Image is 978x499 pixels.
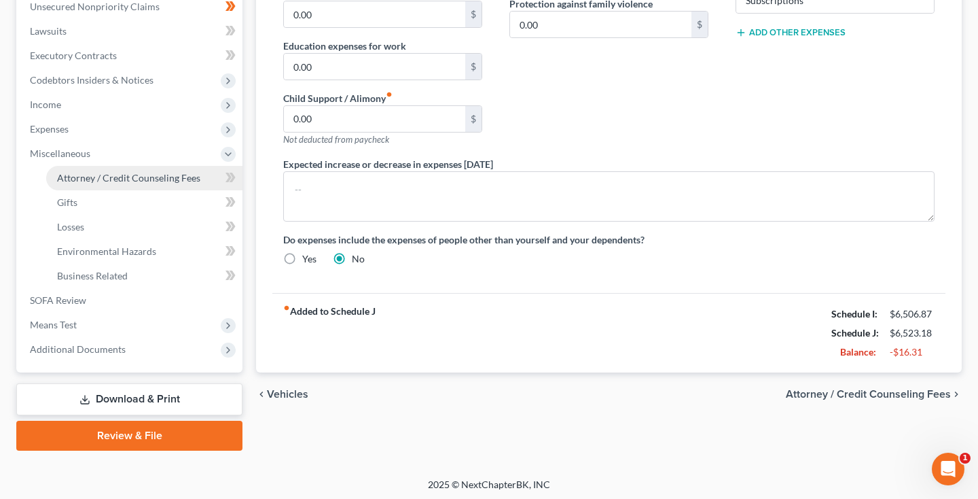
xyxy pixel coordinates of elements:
a: Environmental Hazards [46,239,242,264]
i: chevron_right [951,389,962,400]
strong: Balance: [840,346,876,358]
strong: Schedule I: [831,308,877,320]
input: -- [284,106,465,132]
label: Do expenses include the expenses of people other than yourself and your dependents? [283,233,935,247]
span: Lawsuits [30,25,67,37]
div: $6,506.87 [890,307,935,321]
a: Business Related [46,264,242,288]
span: Executory Contracts [30,50,117,61]
label: Yes [302,252,316,266]
div: -$16.31 [890,345,935,359]
span: Vehicles [267,389,308,400]
label: Child Support / Alimony [283,91,393,105]
span: SOFA Review [30,294,86,306]
iframe: Intercom live chat [932,453,964,485]
input: -- [284,1,465,27]
label: Education expenses for work [283,39,406,53]
input: -- [284,54,465,80]
input: -- [510,12,691,37]
a: SOFA Review [19,288,242,313]
a: Losses [46,215,242,239]
span: Gifts [57,196,77,208]
span: Codebtors Insiders & Notices [30,74,153,86]
div: $6,523.18 [890,326,935,340]
strong: Added to Schedule J [283,305,376,362]
i: fiber_manual_record [386,91,393,98]
div: $ [465,106,482,132]
span: Miscellaneous [30,148,90,159]
i: chevron_left [256,389,267,400]
span: Not deducted from paycheck [283,134,389,145]
div: $ [691,12,708,37]
div: $ [465,54,482,80]
i: fiber_manual_record [283,305,290,311]
span: Environmental Hazards [57,245,156,257]
span: Losses [57,221,84,233]
button: Add Other Expenses [736,27,846,38]
label: No [352,252,365,266]
span: Business Related [57,270,128,281]
a: Attorney / Credit Counseling Fees [46,166,242,190]
a: Executory Contracts [19,44,242,68]
a: Review & File [16,421,242,451]
a: Gifts [46,190,242,215]
a: Lawsuits [19,19,242,44]
span: Attorney / Credit Counseling Fees [57,172,200,184]
span: Unsecured Nonpriority Claims [30,1,160,12]
button: chevron_left Vehicles [256,389,308,400]
span: Means Test [30,319,77,330]
strong: Schedule J: [831,327,879,339]
label: Expected increase or decrease in expenses [DATE] [283,157,493,171]
span: Income [30,99,61,110]
span: Expenses [30,123,69,135]
a: Download & Print [16,383,242,415]
button: Attorney / Credit Counseling Fees chevron_right [786,389,962,400]
span: Attorney / Credit Counseling Fees [786,389,951,400]
div: $ [465,1,482,27]
span: Additional Documents [30,343,126,355]
span: 1 [960,453,971,464]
